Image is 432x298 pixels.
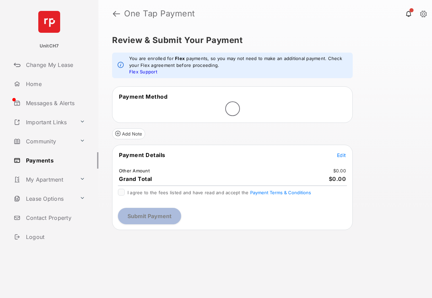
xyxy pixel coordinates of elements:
[11,57,98,73] a: Change My Lease
[11,152,98,169] a: Payments
[11,95,98,111] a: Messages & Alerts
[119,175,152,182] span: Grand Total
[112,128,145,139] button: Add Note
[11,133,77,150] a: Community
[11,210,98,226] a: Contact Property
[129,55,347,75] em: You are enrolled for payments, so you may not need to make an additional payment. Check your Flex...
[175,56,185,61] strong: Flex
[40,43,59,49] p: UnitCH7
[11,76,98,92] a: Home
[127,190,311,195] span: I agree to the fees listed and have read and accept the
[11,171,77,188] a: My Apartment
[129,69,157,74] a: Flex Support
[119,168,150,174] td: Other Amount
[11,190,77,207] a: Lease Options
[11,114,77,130] a: Important Links
[124,10,195,18] strong: One Tap Payment
[11,229,98,245] a: Logout
[250,190,311,195] button: I agree to the fees listed and have read and accept the
[337,152,346,158] button: Edit
[333,168,346,174] td: $0.00
[329,175,346,182] span: $0.00
[38,11,60,33] img: svg+xml;base64,PHN2ZyB4bWxucz0iaHR0cDovL3d3dy53My5vcmcvMjAwMC9zdmciIHdpZHRoPSI2NCIgaGVpZ2h0PSI2NC...
[112,36,413,44] h5: Review & Submit Your Payment
[119,93,167,100] span: Payment Method
[118,208,181,224] button: Submit Payment
[119,152,165,158] span: Payment Details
